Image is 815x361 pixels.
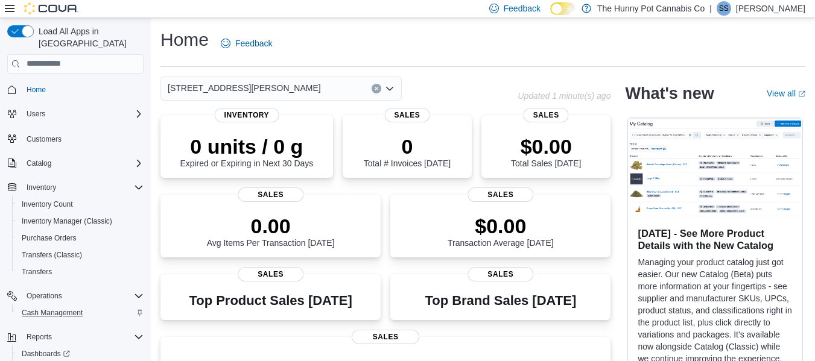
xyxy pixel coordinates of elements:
a: View allExternal link [767,89,805,98]
span: Home [27,85,46,95]
span: Customers [27,134,62,144]
span: Inventory [215,108,279,122]
button: Cash Management [12,304,148,321]
p: [PERSON_NAME] [736,1,805,16]
a: Cash Management [17,306,87,320]
span: Users [22,107,144,121]
span: Sales [524,108,569,122]
span: Dashboards [17,347,144,361]
span: Inventory Manager (Classic) [17,214,144,228]
p: 0.00 [207,214,335,238]
span: Reports [22,330,144,344]
span: Reports [27,332,52,342]
span: Feedback [235,37,272,49]
button: Open list of options [385,84,395,93]
span: Customers [22,131,144,146]
span: Catalog [22,156,144,171]
button: Reports [22,330,57,344]
button: Users [22,107,50,121]
p: 0 units / 0 g [180,134,313,159]
button: Users [2,105,148,122]
span: Sales [468,267,534,281]
span: Purchase Orders [17,231,144,245]
div: Total Sales [DATE] [511,134,581,168]
h3: [DATE] - See More Product Details with the New Catalog [638,227,793,251]
div: Transaction Average [DATE] [448,214,554,248]
p: 0 [364,134,451,159]
span: Operations [27,291,62,301]
span: Cash Management [22,308,83,318]
div: Suzi Strand [717,1,731,16]
svg: External link [798,90,805,98]
span: Transfers [17,265,144,279]
span: Sales [352,330,419,344]
button: Transfers [12,263,148,280]
button: Home [2,81,148,98]
span: Inventory Count [17,197,144,212]
a: Customers [22,132,66,146]
span: Dark Mode [550,15,551,16]
span: Cash Management [17,306,144,320]
span: Load All Apps in [GEOGRAPHIC_DATA] [34,25,144,49]
button: Operations [22,289,67,303]
span: Purchase Orders [22,233,77,243]
a: Transfers [17,265,57,279]
button: Inventory Count [12,196,148,213]
p: $0.00 [511,134,581,159]
input: Dark Mode [550,2,576,15]
button: Inventory Manager (Classic) [12,213,148,230]
span: Dashboards [22,349,70,359]
span: Sales [238,187,304,202]
span: Inventory [22,180,144,195]
a: Inventory Count [17,197,78,212]
button: Inventory [2,179,148,196]
h2: What's new [625,84,714,103]
a: Feedback [216,31,277,55]
button: Customers [2,130,148,147]
span: Inventory Manager (Classic) [22,216,112,226]
span: [STREET_ADDRESS][PERSON_NAME] [168,81,321,95]
span: Feedback [504,2,541,14]
div: Avg Items Per Transaction [DATE] [207,214,335,248]
p: Updated 1 minute(s) ago [518,91,610,101]
p: The Hunny Pot Cannabis Co [597,1,705,16]
button: Clear input [372,84,381,93]
img: Cova [24,2,78,14]
span: Home [22,82,144,97]
button: Catalog [22,156,56,171]
h3: Top Product Sales [DATE] [189,294,352,308]
span: Transfers [22,267,52,277]
a: Inventory Manager (Classic) [17,214,117,228]
span: Sales [238,267,304,281]
a: Dashboards [17,347,75,361]
button: Catalog [2,155,148,172]
span: Transfers (Classic) [17,248,144,262]
span: Users [27,109,45,119]
h1: Home [160,28,209,52]
span: Inventory [27,183,56,192]
span: Sales [468,187,534,202]
a: Home [22,83,51,97]
button: Inventory [22,180,61,195]
span: Operations [22,289,144,303]
p: | [709,1,712,16]
button: Reports [2,328,148,345]
div: Total # Invoices [DATE] [364,134,451,168]
button: Operations [2,287,148,304]
span: Inventory Count [22,199,73,209]
p: $0.00 [448,214,554,238]
button: Transfers (Classic) [12,246,148,263]
span: Catalog [27,159,51,168]
div: Expired or Expiring in Next 30 Days [180,134,313,168]
span: Transfers (Classic) [22,250,82,260]
button: Purchase Orders [12,230,148,246]
span: Sales [384,108,430,122]
a: Purchase Orders [17,231,81,245]
span: SS [719,1,729,16]
a: Transfers (Classic) [17,248,87,262]
h3: Top Brand Sales [DATE] [425,294,576,308]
